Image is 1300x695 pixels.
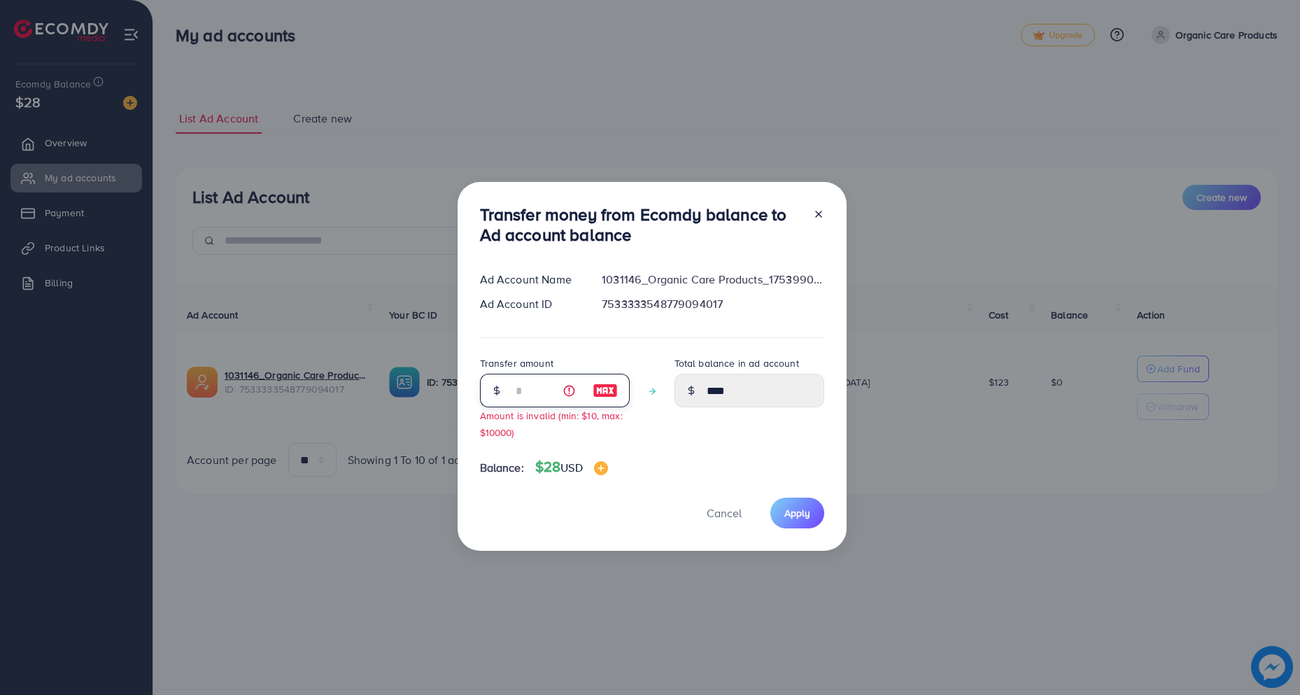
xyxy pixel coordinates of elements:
[560,460,582,475] span: USD
[770,498,824,528] button: Apply
[469,272,591,288] div: Ad Account Name
[593,382,618,399] img: image
[535,458,608,476] h4: $28
[480,204,802,245] h3: Transfer money from Ecomdy balance to Ad account balance
[480,460,524,476] span: Balance:
[689,498,759,528] button: Cancel
[591,296,835,312] div: 7533333548779094017
[674,356,799,370] label: Total balance in ad account
[469,296,591,312] div: Ad Account ID
[784,506,810,520] span: Apply
[480,356,553,370] label: Transfer amount
[707,505,742,521] span: Cancel
[480,409,623,438] small: Amount is invalid (min: $10, max: $10000)
[594,461,608,475] img: image
[591,272,835,288] div: 1031146_Organic Care Products_1753990938207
